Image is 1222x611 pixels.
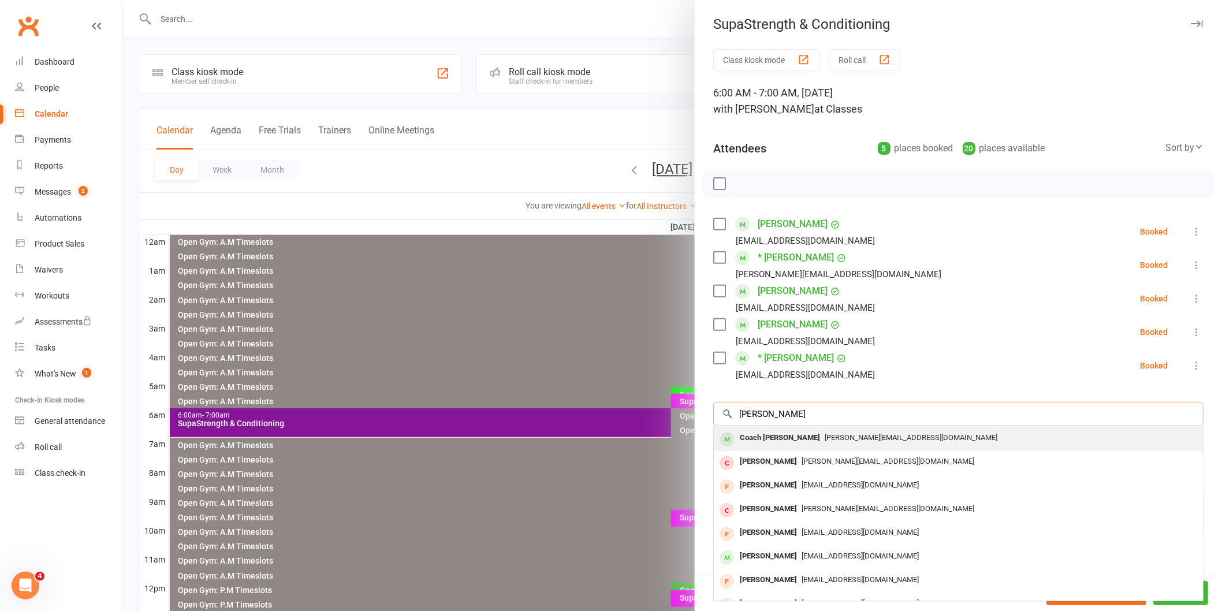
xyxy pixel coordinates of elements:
[963,140,1045,157] div: places available
[713,140,766,157] div: Attendees
[758,349,834,367] a: * [PERSON_NAME]
[15,434,122,460] a: Roll call
[713,402,1204,426] input: Search to add attendees
[35,239,84,248] div: Product Sales
[713,85,1204,117] div: 6:00 AM - 7:00 AM, [DATE]
[802,552,919,560] span: [EMAIL_ADDRESS][DOMAIN_NAME]
[35,572,44,581] span: 4
[878,140,953,157] div: places booked
[720,503,734,517] div: member
[35,187,71,196] div: Messages
[720,574,734,588] div: prospect
[15,460,122,486] a: Class kiosk mode
[35,83,59,92] div: People
[736,334,875,349] div: [EMAIL_ADDRESS][DOMAIN_NAME]
[963,142,975,155] div: 20
[15,309,122,335] a: Assessments
[15,49,122,75] a: Dashboard
[15,179,122,205] a: Messages 2
[15,127,122,153] a: Payments
[15,408,122,434] a: General attendance kiosk mode
[1140,328,1168,336] div: Booked
[802,599,919,608] span: [EMAIL_ADDRESS][DOMAIN_NAME]
[35,416,105,426] div: General attendance
[802,480,919,489] span: [EMAIL_ADDRESS][DOMAIN_NAME]
[758,248,834,267] a: * [PERSON_NAME]
[35,369,76,378] div: What's New
[758,215,828,233] a: [PERSON_NAME]
[695,16,1222,32] div: SupaStrength & Conditioning
[15,101,122,127] a: Calendar
[1140,295,1168,303] div: Booked
[35,265,63,274] div: Waivers
[35,291,69,300] div: Workouts
[720,479,734,494] div: prospect
[35,161,63,170] div: Reports
[15,361,122,387] a: What's New1
[713,49,819,70] button: Class kiosk mode
[15,283,122,309] a: Workouts
[802,528,919,537] span: [EMAIL_ADDRESS][DOMAIN_NAME]
[802,457,974,465] span: [PERSON_NAME][EMAIL_ADDRESS][DOMAIN_NAME]
[35,135,71,144] div: Payments
[758,282,828,300] a: [PERSON_NAME]
[735,430,825,446] div: Coach [PERSON_NAME]
[35,109,68,118] div: Calendar
[713,103,814,115] span: with [PERSON_NAME]
[735,572,802,588] div: [PERSON_NAME]
[825,433,997,442] span: [PERSON_NAME][EMAIL_ADDRESS][DOMAIN_NAME]
[878,142,891,155] div: 5
[15,205,122,231] a: Automations
[35,213,81,222] div: Automations
[720,456,734,470] div: member
[720,527,734,541] div: prospect
[814,103,862,115] span: at Classes
[720,432,734,446] div: member
[735,548,802,565] div: [PERSON_NAME]
[802,504,974,513] span: [PERSON_NAME][EMAIL_ADDRESS][DOMAIN_NAME]
[736,267,941,282] div: [PERSON_NAME][EMAIL_ADDRESS][DOMAIN_NAME]
[758,315,828,334] a: [PERSON_NAME]
[15,335,122,361] a: Tasks
[735,501,802,517] div: [PERSON_NAME]
[15,153,122,179] a: Reports
[736,233,875,248] div: [EMAIL_ADDRESS][DOMAIN_NAME]
[720,550,734,565] div: member
[736,300,875,315] div: [EMAIL_ADDRESS][DOMAIN_NAME]
[35,317,92,326] div: Assessments
[1165,140,1204,155] div: Sort by
[15,257,122,283] a: Waivers
[15,231,122,257] a: Product Sales
[1140,362,1168,370] div: Booked
[802,575,919,584] span: [EMAIL_ADDRESS][DOMAIN_NAME]
[35,343,55,352] div: Tasks
[1140,228,1168,236] div: Booked
[35,468,85,478] div: Class check-in
[82,368,91,378] span: 1
[1140,261,1168,269] div: Booked
[12,572,39,599] iframe: Intercom live chat
[35,57,74,66] div: Dashboard
[735,524,802,541] div: [PERSON_NAME]
[829,49,900,70] button: Roll call
[735,477,802,494] div: [PERSON_NAME]
[35,442,62,452] div: Roll call
[736,367,875,382] div: [EMAIL_ADDRESS][DOMAIN_NAME]
[735,453,802,470] div: [PERSON_NAME]
[14,12,43,40] a: Clubworx
[15,75,122,101] a: People
[79,186,88,196] span: 2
